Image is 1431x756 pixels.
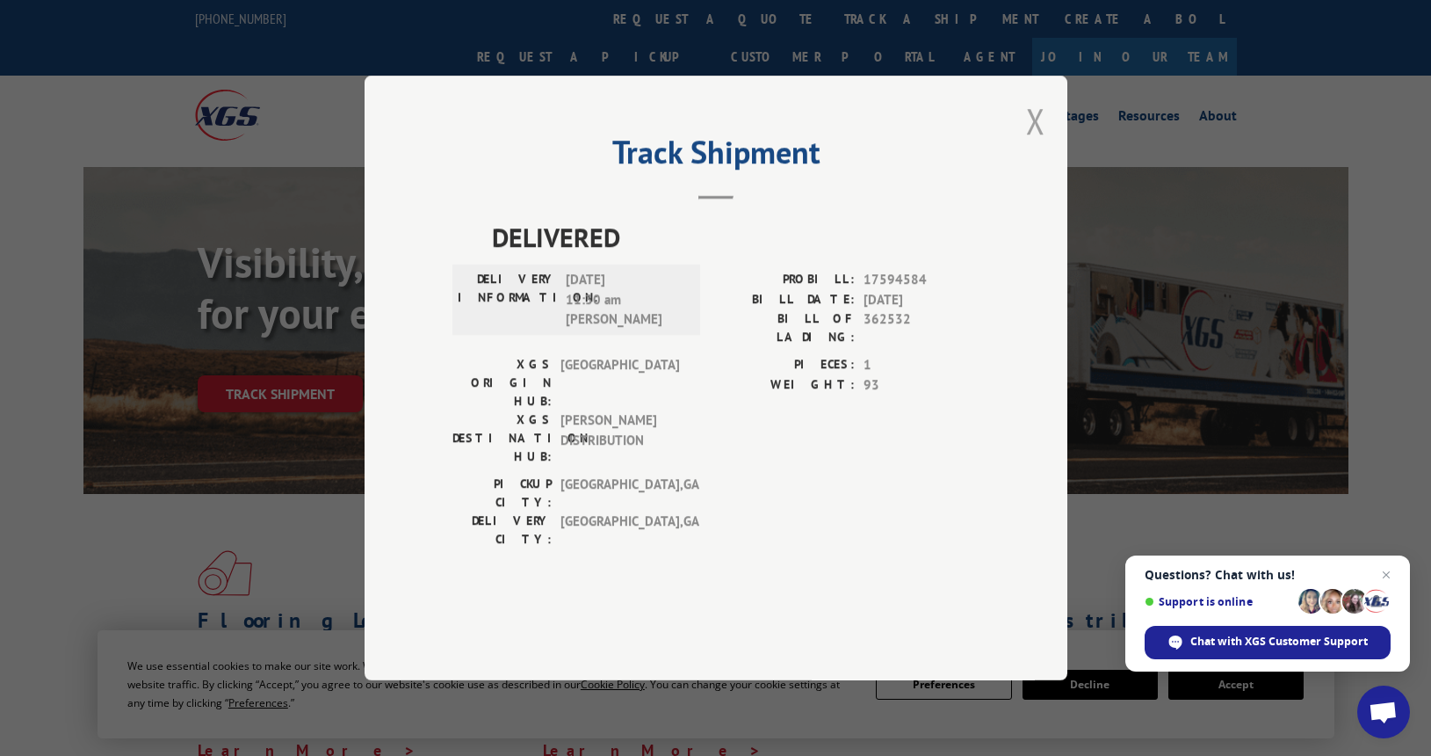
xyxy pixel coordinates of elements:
span: 93 [864,375,979,396]
span: 17594584 [864,270,979,290]
label: PIECES: [716,355,855,375]
button: Close modal [1026,98,1045,144]
span: Chat with XGS Customer Support [1190,634,1368,650]
span: Support is online [1145,595,1292,608]
span: [DATE] 11:30 am [PERSON_NAME] [566,270,684,330]
label: DELIVERY CITY: [452,512,552,549]
label: PROBILL: [716,270,855,290]
a: Open chat [1357,686,1410,738]
span: [GEOGRAPHIC_DATA] [560,355,679,411]
label: DELIVERY INFORMATION: [458,270,557,330]
label: WEIGHT: [716,375,855,396]
label: XGS DESTINATION HUB: [452,411,552,466]
label: BILL OF LADING: [716,309,855,346]
span: [DATE] [864,290,979,310]
h2: Track Shipment [452,140,979,173]
span: 362532 [864,309,979,346]
label: BILL DATE: [716,290,855,310]
span: [GEOGRAPHIC_DATA] , GA [560,512,679,549]
span: [GEOGRAPHIC_DATA] , GA [560,475,679,512]
span: Questions? Chat with us! [1145,568,1391,582]
label: XGS ORIGIN HUB: [452,355,552,411]
span: Chat with XGS Customer Support [1145,626,1391,659]
span: 1 [864,355,979,375]
label: PICKUP CITY: [452,475,552,512]
span: DELIVERED [492,217,979,257]
span: [PERSON_NAME] DISTRIBUTION [560,411,679,466]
